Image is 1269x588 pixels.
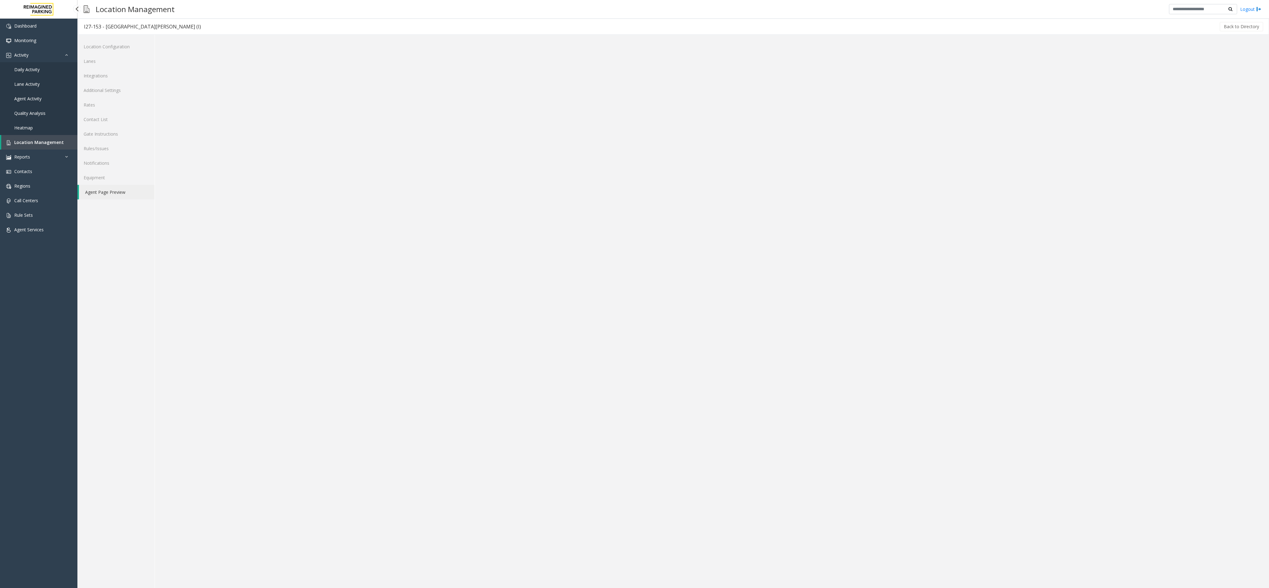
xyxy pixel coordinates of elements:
a: Contact List [77,112,155,127]
span: Call Centers [14,198,38,203]
a: Equipment [77,170,155,185]
a: Gate Instructions [77,127,155,141]
span: Activity [14,52,28,58]
a: Integrations [77,68,155,83]
span: Lane Activity [14,81,40,87]
a: Location Configuration [77,39,155,54]
span: Contacts [14,168,32,174]
span: Reports [14,154,30,160]
img: 'icon' [6,140,11,145]
img: 'icon' [6,184,11,189]
a: Location Management [1,135,77,150]
span: Monitoring [14,37,36,43]
a: Additional Settings [77,83,155,98]
span: Agent Services [14,227,44,233]
span: Location Management [14,139,64,145]
span: Rule Sets [14,212,33,218]
img: 'icon' [6,198,11,203]
img: 'icon' [6,213,11,218]
img: 'icon' [6,53,11,58]
span: Quality Analysis [14,110,46,116]
a: Agent Page Preview [79,185,155,199]
a: Notifications [77,156,155,170]
img: 'icon' [6,228,11,233]
h3: Location Management [93,2,178,17]
img: pageIcon [84,2,89,17]
a: Rules/Issues [77,141,155,156]
button: Back to Directory [1220,22,1263,31]
a: Rates [77,98,155,112]
img: 'icon' [6,24,11,29]
span: Daily Activity [14,67,40,72]
img: 'icon' [6,169,11,174]
img: 'icon' [6,155,11,160]
span: Regions [14,183,30,189]
a: Lanes [77,54,155,68]
span: Agent Activity [14,96,41,102]
a: Logout [1240,6,1261,12]
span: Dashboard [14,23,37,29]
img: logout [1256,6,1261,12]
div: I27-153 - [GEOGRAPHIC_DATA][PERSON_NAME] (I) [84,23,201,31]
span: Heatmap [14,125,33,131]
img: 'icon' [6,38,11,43]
